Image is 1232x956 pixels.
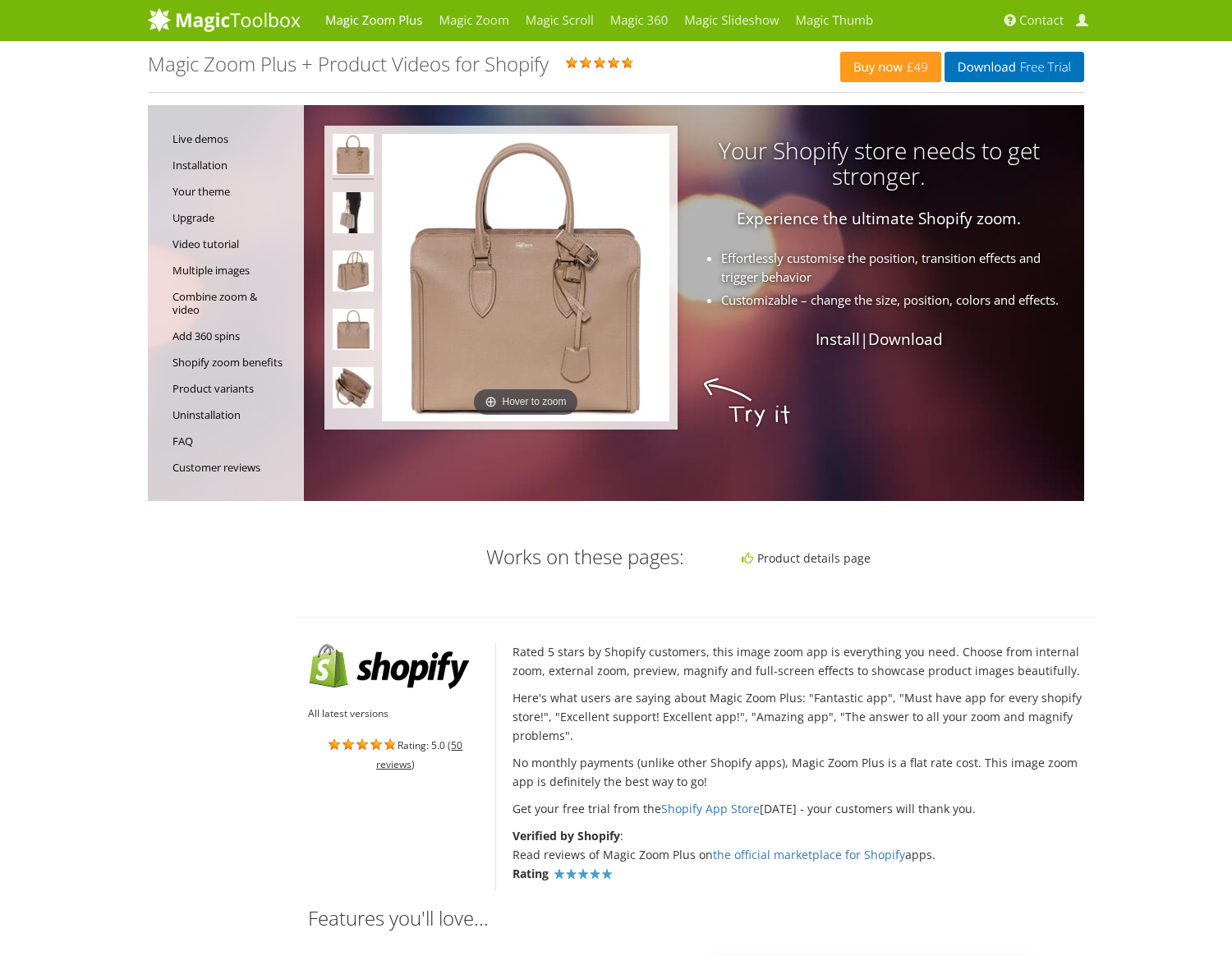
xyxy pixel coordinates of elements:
li: Customizable – change the size, position, colors and effects. [352,291,1066,310]
a: Combine zoom & video [172,283,296,323]
p: | [304,330,1051,349]
p: Rated 5 stars by Shopify customers, this image zoom app is everything you need. Choose from inter... [513,642,1084,680]
span: Contact [1019,12,1064,29]
a: Install [816,329,860,350]
h3: Features you'll love... [308,908,1084,929]
img: Magic Zoom Plus + Product Videos for Shopify [552,867,614,882]
h3: Your Shopify store needs to get stronger. [304,138,1051,189]
a: Hover to zoom [382,134,669,421]
a: Download [868,329,943,350]
img: MagicToolbox.com - Image tools for your website [148,7,301,32]
p: Here's what users are saying about Magic Zoom Plus: "Fantastic app", "Must have app for every sho... [513,688,1084,745]
a: Video tutorial [172,231,296,257]
h1: Magic Zoom Plus + Product Videos for Shopify [148,53,549,75]
a: Product variants [172,375,296,402]
a: Installation [172,152,296,178]
a: Upgrade [172,205,296,231]
a: DownloadFree Trial [945,52,1084,82]
a: Shopify zoom benefits [172,349,296,375]
li: Effortlessly customise the position, transition effects and trigger behavior [352,249,1066,287]
a: Multiple images [172,257,296,283]
a: Buy now£49 [840,52,941,82]
a: Customer reviews [172,454,296,480]
strong: Verified by Shopify [513,828,620,843]
a: Shopify App Store [661,801,760,816]
p: Experience the ultimate Shopify zoom. [304,209,1051,228]
span: Free Trial [1016,61,1071,74]
p: Get your free trial from the [DATE] - your customers will thank you. [513,799,1084,818]
a: FAQ [172,428,296,454]
li: Product details page [742,549,1082,568]
a: Uninstallation [172,402,296,428]
a: Live demos [172,126,296,152]
p: : Read reviews of Magic Zoom Plus on apps. [513,826,1084,883]
a: the official marketplace for Shopify [713,847,905,862]
a: Add 360 spins [172,323,296,349]
span: £49 [903,61,928,74]
strong: Rating [513,866,549,881]
h3: Works on these pages: [308,546,684,568]
a: Your theme [172,178,296,205]
ul: All latest versions [308,704,483,723]
div: Rating: 5.0 ( ) [308,735,483,774]
p: No monthly payments (unlike other Shopify apps), Magic Zoom Plus is a flat rate cost. This image ... [513,753,1084,791]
